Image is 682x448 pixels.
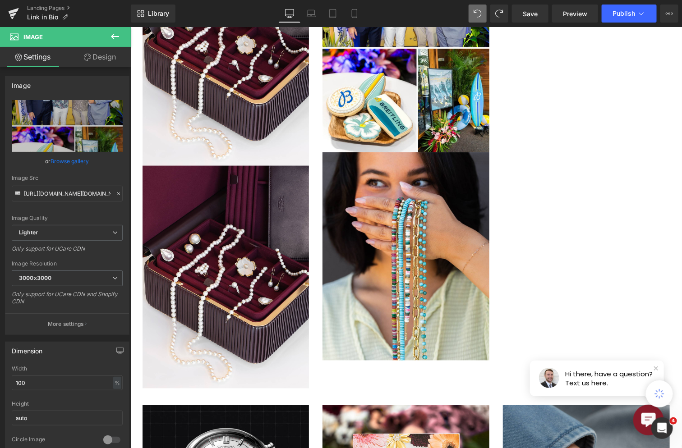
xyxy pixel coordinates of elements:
input: auto [12,411,123,425]
p: Hi there, have a question? Text us here. [435,343,525,367]
span: Save [523,9,538,18]
button: More settings [5,313,129,334]
img: Close webchat button [522,338,529,345]
b: 3000x3000 [19,274,51,281]
a: Mobile [344,5,365,23]
b: Lighter [19,229,38,236]
div: Circle Image [12,436,94,445]
div: Image Src [12,175,123,181]
input: Link [12,186,123,201]
div: Image Resolution [12,261,123,267]
span: 4 [670,417,677,425]
a: Tablet [322,5,344,23]
button: Publish [602,5,657,23]
div: or [12,156,123,166]
a: Landing Pages [27,5,131,12]
span: Publish [613,10,635,17]
div: Image [12,77,31,89]
div: % [113,377,121,389]
span: Link in Bio [27,14,58,21]
div: Height [12,401,123,407]
button: Redo [490,5,508,23]
a: Browse gallery [51,153,89,169]
p: More settings [48,320,84,328]
img: Webchat carrot intro image [513,368,523,372]
input: auto [12,375,123,390]
div: Image Quality [12,215,123,221]
iframe: Intercom live chat [651,417,673,439]
span: Image [23,33,43,41]
div: Width [12,366,123,372]
img: New Breitling Top Time B31 watch in light blue and white with a stainless steel bracelet [192,125,359,334]
img: Diamonds by Design August 1-31 at Reis-Nichols [12,139,179,361]
span: Preview [563,9,587,18]
a: Design [67,47,133,67]
button: Undo [469,5,487,23]
div: Dimension [12,342,43,355]
a: New Library [131,5,175,23]
img: Clientbook Webchat Avatar [409,341,429,361]
div: Only support for UCare CDN [12,245,123,258]
a: Desktop [279,5,300,23]
span: Library [148,9,169,18]
a: Preview [552,5,598,23]
div: Only support for UCare CDN and Shopify CDN [12,291,123,311]
a: Laptop [300,5,322,23]
button: More [660,5,678,23]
